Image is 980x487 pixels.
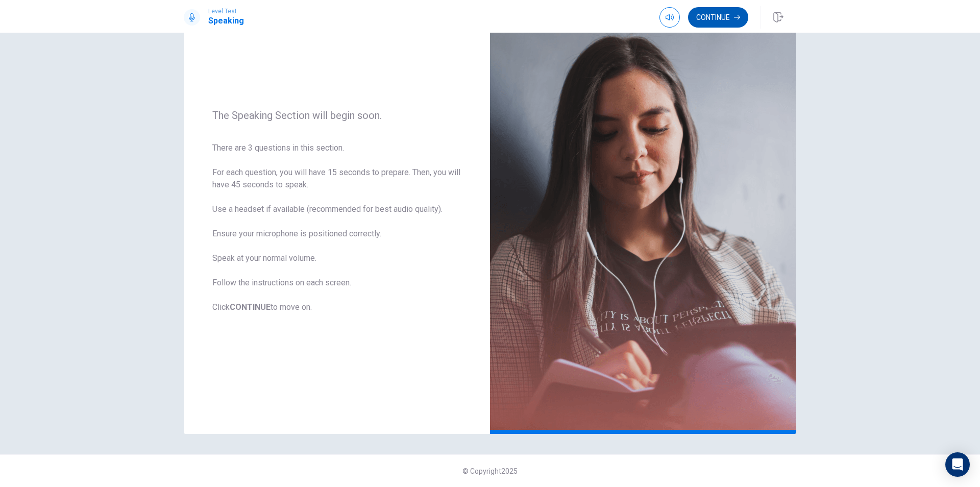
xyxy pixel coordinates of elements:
span: Level Test [208,8,244,15]
button: Continue [688,7,748,28]
span: © Copyright 2025 [462,467,518,475]
div: Open Intercom Messenger [945,452,970,477]
h1: Speaking [208,15,244,27]
span: There are 3 questions in this section. For each question, you will have 15 seconds to prepare. Th... [212,142,461,313]
span: The Speaking Section will begin soon. [212,109,461,121]
b: CONTINUE [230,302,271,312]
